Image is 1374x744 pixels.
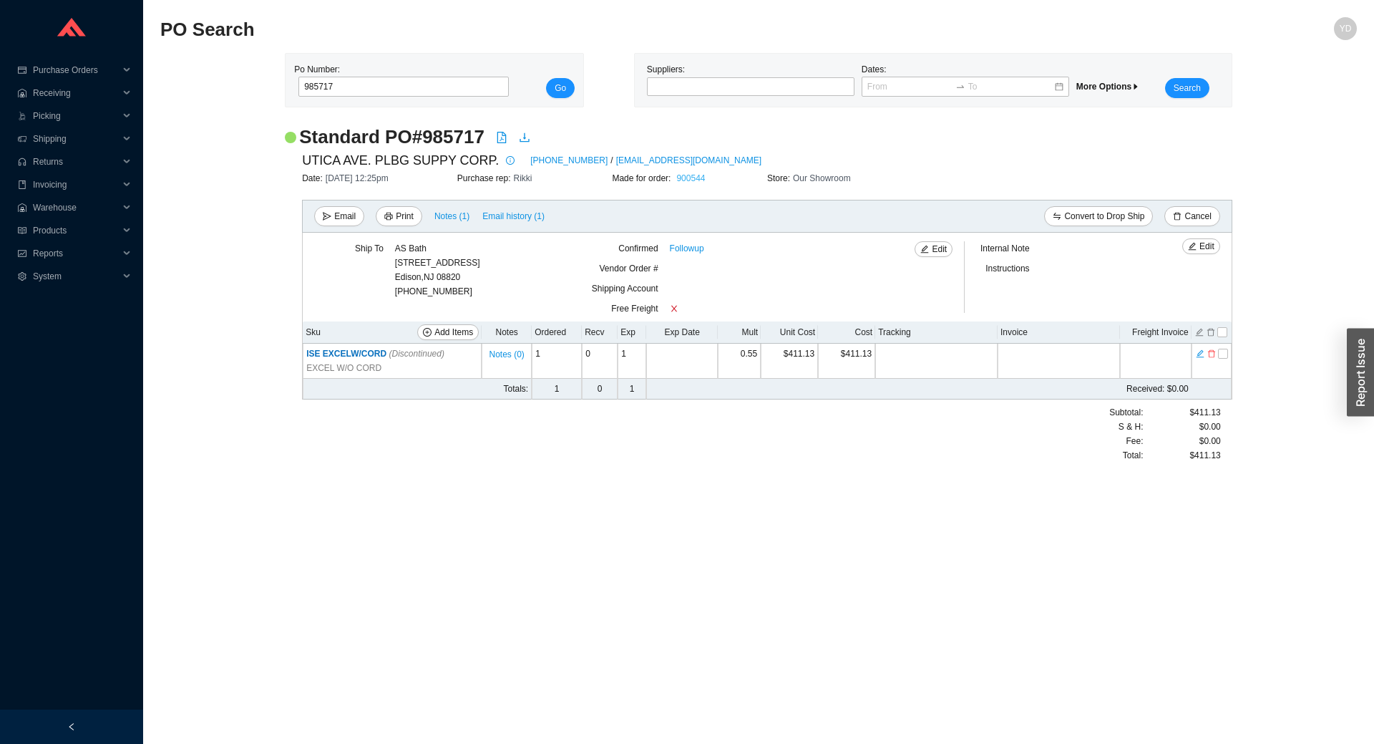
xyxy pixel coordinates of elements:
span: Shipping Account [592,284,658,294]
button: edit [1195,347,1205,357]
span: setting [17,272,27,281]
span: edit [1196,349,1204,359]
div: Sku [306,324,479,340]
i: (Discontinued) [389,349,444,359]
td: $411.13 [818,344,875,379]
h2: PO Search [160,17,1058,42]
button: deleteCancel [1164,206,1219,226]
span: delete [1173,212,1181,222]
div: Suppliers: [643,62,858,98]
div: $411.13 [1144,448,1221,463]
span: More Options [1076,82,1140,92]
span: edit [1188,242,1197,252]
span: Search [1174,81,1201,95]
span: Totals: [503,384,528,394]
span: / [610,153,613,168]
span: Free Freight [611,304,658,314]
div: $411.13 [1144,405,1221,420]
span: edit [920,245,929,255]
button: Search [1165,78,1209,98]
div: $0.00 [1144,420,1221,434]
button: edit [1194,326,1204,336]
span: Edit [1199,239,1214,253]
th: Tracking [875,322,998,344]
th: Recv [582,322,618,344]
span: Fee : [1126,434,1143,448]
td: $411.13 [761,344,818,379]
span: Convert to Drop Ship [1064,209,1144,223]
span: Our Showroom [793,173,851,183]
span: to [955,82,965,92]
input: From [867,79,952,94]
th: Ordered [532,322,582,344]
span: EXCEL W/O CORD [306,361,381,375]
span: Edit [932,242,947,256]
span: delete [1207,349,1216,359]
span: Total: [1123,448,1144,463]
span: YD [1340,17,1352,40]
th: Exp Date [646,322,718,344]
a: 900544 [676,173,705,183]
th: Invoice [998,322,1120,344]
span: System [33,265,119,288]
span: Received: [1126,384,1164,394]
input: To [968,79,1053,94]
td: 1 [532,379,582,400]
th: Mult [718,322,761,344]
span: Internal Note [980,243,1030,253]
a: Followup [670,241,704,256]
td: 0 [582,379,618,400]
th: Unit Cost [761,322,818,344]
span: Add Items [434,325,473,339]
td: 1 [618,379,646,400]
td: 0 [582,344,618,379]
td: $0.00 [718,379,1192,400]
td: 1 [618,344,646,379]
span: Instructions [985,264,1029,274]
span: swap [1053,212,1061,222]
button: editEdit [915,241,952,257]
button: plus-circleAdd Items [417,324,479,340]
span: Notes ( 0 ) [489,347,524,362]
button: Notes (0) [488,347,525,357]
span: Store: [767,173,793,183]
td: 0.55 [718,344,761,379]
th: Notes [482,322,532,344]
span: left [67,723,76,731]
span: swap-right [955,82,965,92]
span: S & H: [1119,420,1144,434]
span: Confirmed [618,243,658,253]
button: delete [1206,326,1216,336]
span: Vendor Order # [600,264,658,274]
th: Exp [618,322,646,344]
span: Subtotal: [1109,405,1143,420]
span: Made for order: [612,173,673,183]
div: Dates: [858,62,1073,98]
span: $0.00 [1199,434,1221,448]
span: plus-circle [423,328,432,338]
span: ISE EXCELW/CORD [306,349,444,359]
a: [EMAIL_ADDRESS][DOMAIN_NAME] [616,153,761,168]
td: 1 [532,344,582,379]
span: close [670,304,678,313]
span: Cancel [1184,209,1211,223]
span: caret-right [1131,82,1140,91]
button: delete [1207,347,1217,357]
button: swapConvert to Drop Ship [1044,206,1153,226]
button: editEdit [1182,238,1220,254]
th: Cost [818,322,875,344]
th: Freight Invoice [1120,322,1192,344]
